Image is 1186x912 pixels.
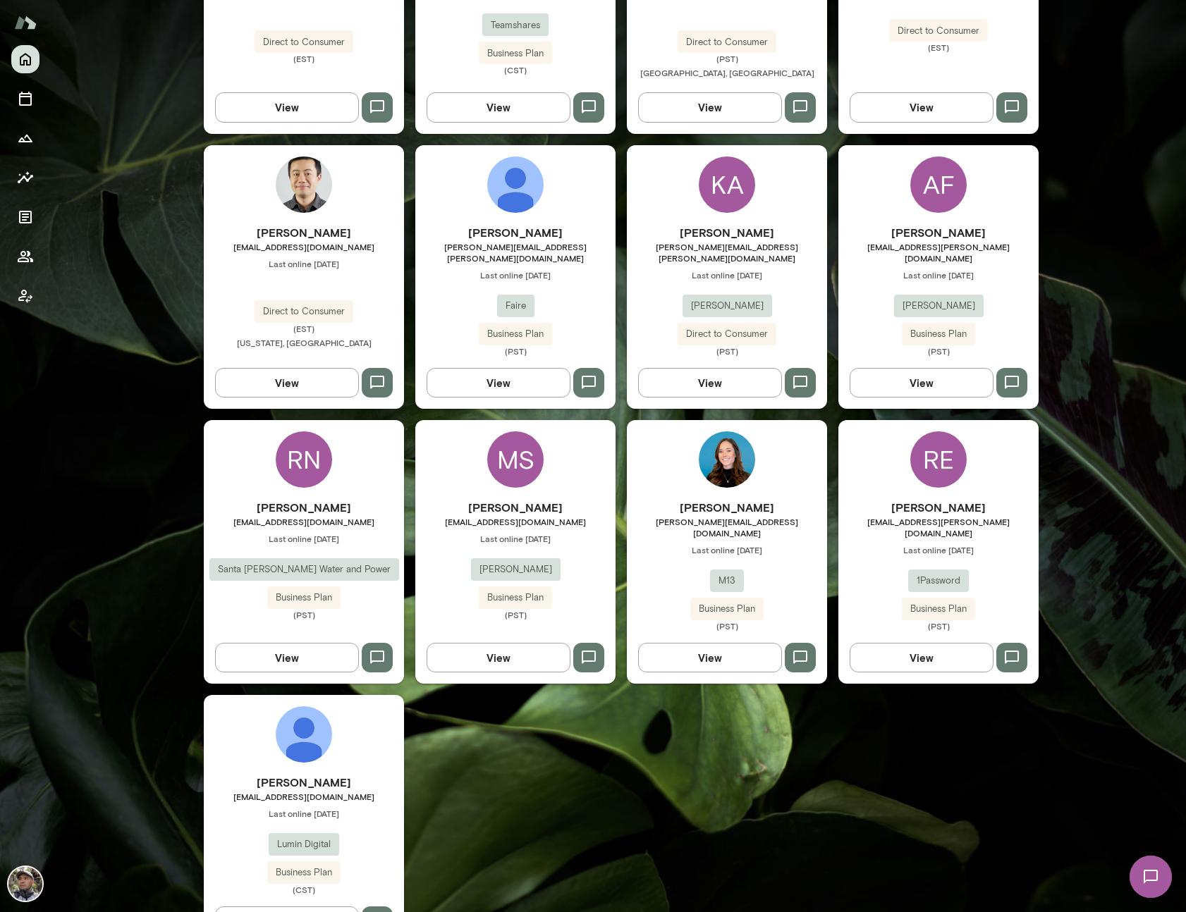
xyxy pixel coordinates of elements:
[838,516,1039,538] span: [EMAIL_ADDRESS][PERSON_NAME][DOMAIN_NAME]
[415,345,616,357] span: (PST)
[889,24,988,38] span: Direct to Consumer
[415,533,616,544] span: Last online [DATE]
[237,338,372,347] span: [US_STATE], [GEOGRAPHIC_DATA]
[908,574,969,588] span: 1Password
[678,327,776,341] span: Direct to Consumer
[638,92,782,122] button: View
[204,53,404,64] span: (EST)
[479,591,552,605] span: Business Plan
[482,18,549,32] span: Teamshares
[204,241,404,252] span: [EMAIL_ADDRESS][DOMAIN_NAME]
[11,242,39,271] button: Members
[215,368,359,398] button: View
[204,224,404,241] h6: [PERSON_NAME]
[427,368,570,398] button: View
[487,156,544,213] img: Chris Chappelle
[415,516,616,527] span: [EMAIL_ADDRESS][DOMAIN_NAME]
[627,620,827,631] span: (PST)
[838,620,1039,631] span: (PST)
[479,327,552,341] span: Business Plan
[487,431,544,488] div: MS
[850,368,994,398] button: View
[11,124,39,152] button: Growth Plan
[11,85,39,113] button: Sessions
[204,774,404,791] h6: [PERSON_NAME]
[838,499,1039,516] h6: [PERSON_NAME]
[14,9,37,36] img: Mento
[902,327,975,341] span: Business Plan
[627,269,827,281] span: Last online [DATE]
[850,643,994,672] button: View
[627,544,827,555] span: Last online [DATE]
[640,68,814,78] span: [GEOGRAPHIC_DATA], [GEOGRAPHIC_DATA]
[204,533,404,544] span: Last online [DATE]
[627,499,827,516] h6: [PERSON_NAME]
[627,516,827,538] span: [PERSON_NAME][EMAIL_ADDRESS][DOMAIN_NAME]
[415,269,616,281] span: Last online [DATE]
[276,156,332,213] img: John Lu
[838,42,1039,53] span: (EST)
[699,431,755,488] img: Mary Lara
[269,837,339,851] span: Lumin Digital
[276,431,332,488] div: RN
[910,156,967,213] div: AF
[255,304,353,319] span: Direct to Consumer
[638,368,782,398] button: View
[204,499,404,516] h6: [PERSON_NAME]
[479,47,552,61] span: Business Plan
[209,562,399,577] span: Santa [PERSON_NAME] Water and Power
[204,516,404,527] span: [EMAIL_ADDRESS][DOMAIN_NAME]
[11,282,39,310] button: Client app
[415,499,616,516] h6: [PERSON_NAME]
[638,643,782,672] button: View
[838,269,1039,281] span: Last online [DATE]
[204,791,404,802] span: [EMAIL_ADDRESS][DOMAIN_NAME]
[11,164,39,192] button: Insights
[683,299,772,313] span: [PERSON_NAME]
[8,867,42,901] img: Rico Nasol
[204,258,404,269] span: Last online [DATE]
[415,64,616,75] span: (CST)
[838,544,1039,555] span: Last online [DATE]
[204,808,404,819] span: Last online [DATE]
[255,35,353,49] span: Direct to Consumer
[415,609,616,620] span: (PST)
[276,706,332,763] img: Brandon Griswold
[204,323,404,334] span: (EST)
[699,156,755,213] div: KA
[690,602,764,616] span: Business Plan
[838,241,1039,264] span: [EMAIL_ADDRESS][PERSON_NAME][DOMAIN_NAME]
[427,643,570,672] button: View
[894,299,984,313] span: [PERSON_NAME]
[471,562,561,577] span: [PERSON_NAME]
[215,643,359,672] button: View
[627,345,827,357] span: (PST)
[678,35,776,49] span: Direct to Consumer
[710,574,744,588] span: M13
[204,609,404,620] span: (PST)
[627,241,827,264] span: [PERSON_NAME][EMAIL_ADDRESS][PERSON_NAME][DOMAIN_NAME]
[11,203,39,231] button: Documents
[627,53,827,64] span: (PST)
[267,865,341,880] span: Business Plan
[427,92,570,122] button: View
[204,884,404,895] span: (CST)
[11,45,39,73] button: Home
[850,92,994,122] button: View
[838,224,1039,241] h6: [PERSON_NAME]
[215,92,359,122] button: View
[627,224,827,241] h6: [PERSON_NAME]
[838,345,1039,357] span: (PST)
[415,241,616,264] span: [PERSON_NAME][EMAIL_ADDRESS][PERSON_NAME][DOMAIN_NAME]
[497,299,534,313] span: Faire
[267,591,341,605] span: Business Plan
[902,602,975,616] span: Business Plan
[415,224,616,241] h6: [PERSON_NAME]
[910,431,967,488] div: RE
